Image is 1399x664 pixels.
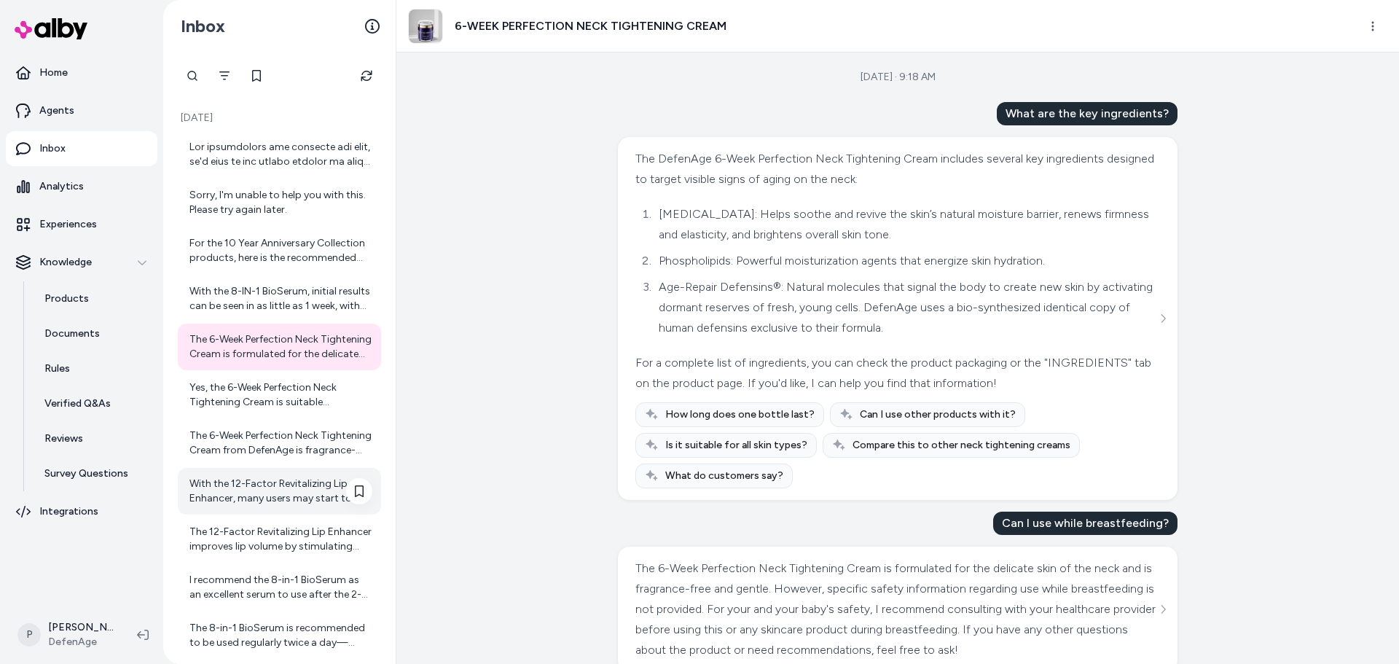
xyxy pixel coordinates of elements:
[1154,310,1172,327] button: See more
[178,179,381,226] a: Sorry, I'm unable to help you with this. Please try again later.
[30,316,157,351] a: Documents
[30,421,157,456] a: Reviews
[44,292,89,306] p: Products
[44,466,128,481] p: Survey Questions
[178,131,381,178] a: Lor ipsumdolors ame consecte adi elit, se'd eius te inc utlabo etdolor ma aliqu enimadmini. Veni ...
[181,15,225,37] h2: Inbox
[39,66,68,80] p: Home
[39,255,92,270] p: Knowledge
[665,438,807,453] span: Is it suitable for all skin types?
[178,227,381,274] a: For the 10 Year Anniversary Collection products, here is the recommended frequency of use: - 1-St...
[189,332,372,362] div: The 6-Week Perfection Neck Tightening Cream is formulated for the delicate skin of the neck and i...
[635,353,1156,394] div: For a complete list of ingredients, you can check the product packaging or the "INGREDIENTS" tab ...
[178,420,381,466] a: The 6-Week Perfection Neck Tightening Cream from DefenAge is fragrance-free. While it does not co...
[15,18,87,39] img: alby Logo
[178,276,381,322] a: With the 8-IN-1 BioSerum, initial results can be seen in as little as 1 week, with the full range...
[30,351,157,386] a: Rules
[44,362,70,376] p: Rules
[178,516,381,563] a: The 12-Factor Revitalizing Lip Enhancer improves lip volume by stimulating your body's natural sk...
[17,623,41,647] span: P
[9,612,125,658] button: P[PERSON_NAME]DefenAge
[654,277,1156,338] li: Age-Repair Defensins®: Natural molecules that signal the body to create new skin by activating do...
[6,169,157,204] a: Analytics
[30,456,157,491] a: Survey Questions
[997,102,1177,125] div: What are the key ingredients?
[48,620,114,635] p: [PERSON_NAME]
[993,512,1177,535] div: Can I use while breastfeeding?
[210,61,239,90] button: Filter
[44,397,111,411] p: Verified Q&As
[635,558,1156,660] div: The 6-Week Perfection Neck Tightening Cream is formulated for the delicate skin of the neck and i...
[189,284,372,313] div: With the 8-IN-1 BioSerum, initial results can be seen in as little as 1 week, with the full range...
[39,217,97,232] p: Experiences
[178,612,381,659] a: The 8-in-1 BioSerum is recommended to be used regularly twice a day—morning and night. Use one pu...
[6,494,157,529] a: Integrations
[853,438,1070,453] span: Compare this to other neck tightening creams
[189,380,372,410] div: Yes, the 6-Week Perfection Neck Tightening Cream is suitable [MEDICAL_DATA]. It is formulated to ...
[30,281,157,316] a: Products
[39,103,74,118] p: Agents
[1154,601,1172,618] button: See more
[6,207,157,242] a: Experiences
[409,9,442,43] img: neck-cream_1.jpg
[861,70,936,85] div: [DATE] · 9:18 AM
[352,61,381,90] button: Refresh
[6,55,157,90] a: Home
[189,525,372,554] div: The 12-Factor Revitalizing Lip Enhancer improves lip volume by stimulating your body's natural sk...
[189,188,372,217] div: Sorry, I'm unable to help you with this. Please try again later.
[189,573,372,602] div: I recommend the 8-in-1 BioSerum as an excellent serum to use after the 2-Minute Reveal Masque. It...
[189,236,372,265] div: For the 10 Year Anniversary Collection products, here is the recommended frequency of use: - 1-St...
[665,407,815,422] span: How long does one bottle last?
[189,140,372,169] div: Lor ipsumdolors ame consecte adi elit, se'd eius te inc utlabo etdolor ma aliqu enimadmini. Veni ...
[635,149,1156,190] div: The DefenAge 6-Week Perfection Neck Tightening Cream includes several key ingredients designed to...
[178,111,381,125] p: [DATE]
[178,372,381,418] a: Yes, the 6-Week Perfection Neck Tightening Cream is suitable [MEDICAL_DATA]. It is formulated to ...
[39,504,98,519] p: Integrations
[654,204,1156,245] li: [MEDICAL_DATA]: Helps soothe and revive the skin’s natural moisture barrier, renews firmness and ...
[6,245,157,280] button: Knowledge
[39,141,66,156] p: Inbox
[654,251,1156,271] li: Phospholipids: Powerful moisturization agents that energize skin hydration.
[189,477,372,506] div: With the 12-Factor Revitalizing Lip Enhancer, many users may start to notice initial improvements...
[39,179,84,194] p: Analytics
[178,564,381,611] a: I recommend the 8-in-1 BioSerum as an excellent serum to use after the 2-Minute Reveal Masque. It...
[6,131,157,166] a: Inbox
[6,93,157,128] a: Agents
[189,429,372,458] div: The 6-Week Perfection Neck Tightening Cream from DefenAge is fragrance-free. While it does not co...
[178,324,381,370] a: The 6-Week Perfection Neck Tightening Cream is formulated for the delicate skin of the neck and i...
[189,621,372,650] div: The 8-in-1 BioSerum is recommended to be used regularly twice a day—morning and night. Use one pu...
[178,468,381,515] a: With the 12-Factor Revitalizing Lip Enhancer, many users may start to notice initial improvements...
[665,469,783,483] span: What do customers say?
[455,17,726,35] h3: 6-WEEK PERFECTION NECK TIGHTENING CREAM
[48,635,114,649] span: DefenAge
[30,386,157,421] a: Verified Q&As
[44,327,100,341] p: Documents
[860,407,1016,422] span: Can I use other products with it?
[44,431,83,446] p: Reviews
